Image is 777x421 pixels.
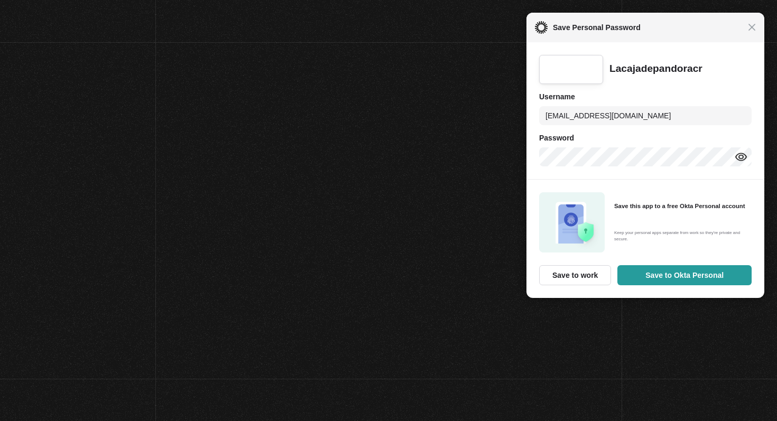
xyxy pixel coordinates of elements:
span: Keep your personal apps separate from work so they're private and secure. [614,230,748,242]
div: Lacajadepandoracr [609,62,702,76]
button: Save to Okta Personal [617,265,752,285]
h6: Password [539,132,752,144]
h5: Save this app to a free Okta Personal account [614,202,748,210]
span: Close [748,23,756,31]
h6: Username [539,90,752,103]
span: Save Personal Password [548,21,748,34]
button: Save to work [539,265,611,285]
